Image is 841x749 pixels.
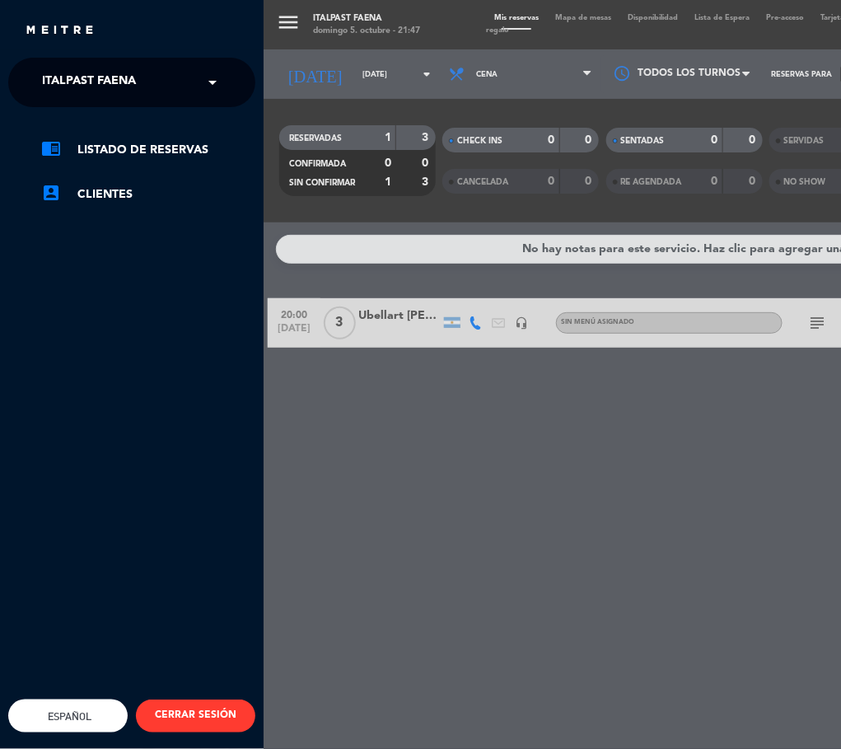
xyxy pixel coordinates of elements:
a: account_boxClientes [41,185,255,204]
button: CERRAR SESIÓN [136,700,255,733]
a: chrome_reader_modeListado de Reservas [41,140,255,160]
span: Español [44,710,92,723]
span: Italpast Faena [42,65,136,100]
i: account_box [41,183,61,203]
i: chrome_reader_mode [41,138,61,158]
img: MEITRE [25,25,95,37]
